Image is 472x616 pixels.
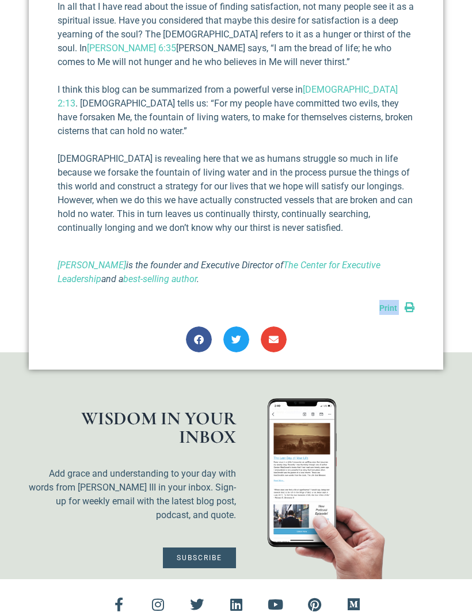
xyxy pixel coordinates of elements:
p: Add grace and understanding to your day with words from [PERSON_NAME] III in your inbox. Sign-up ... [23,467,236,523]
a: [PERSON_NAME] [58,260,126,271]
div: Share on facebook [186,327,212,353]
p: [DEMOGRAPHIC_DATA] is revealing here that we as humans struggle so much in life because we forsak... [58,153,414,235]
i: is the founder and Executive Director of and a . [58,260,380,285]
p: In all that I have read about the issue of finding satisfaction, not many people see it as a spir... [58,1,414,70]
a: best-selling author [123,274,197,285]
a: [DEMOGRAPHIC_DATA] 2:13 [58,85,398,109]
a: The Center for Executive Leadership [58,260,380,285]
div: Share on email [261,327,287,353]
span: Print [379,304,397,313]
a: Print [379,304,414,313]
div: Share on twitter [223,327,249,353]
span: Subscribe [177,555,222,562]
a: Subscribe [163,548,236,569]
p: I think this blog can be summarized from a powerful verse in . [DEMOGRAPHIC_DATA] tells us: “For ... [58,83,414,139]
h1: WISDOM IN YOUR INBOX [23,410,236,447]
a: [PERSON_NAME] 6:35 [87,43,176,54]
